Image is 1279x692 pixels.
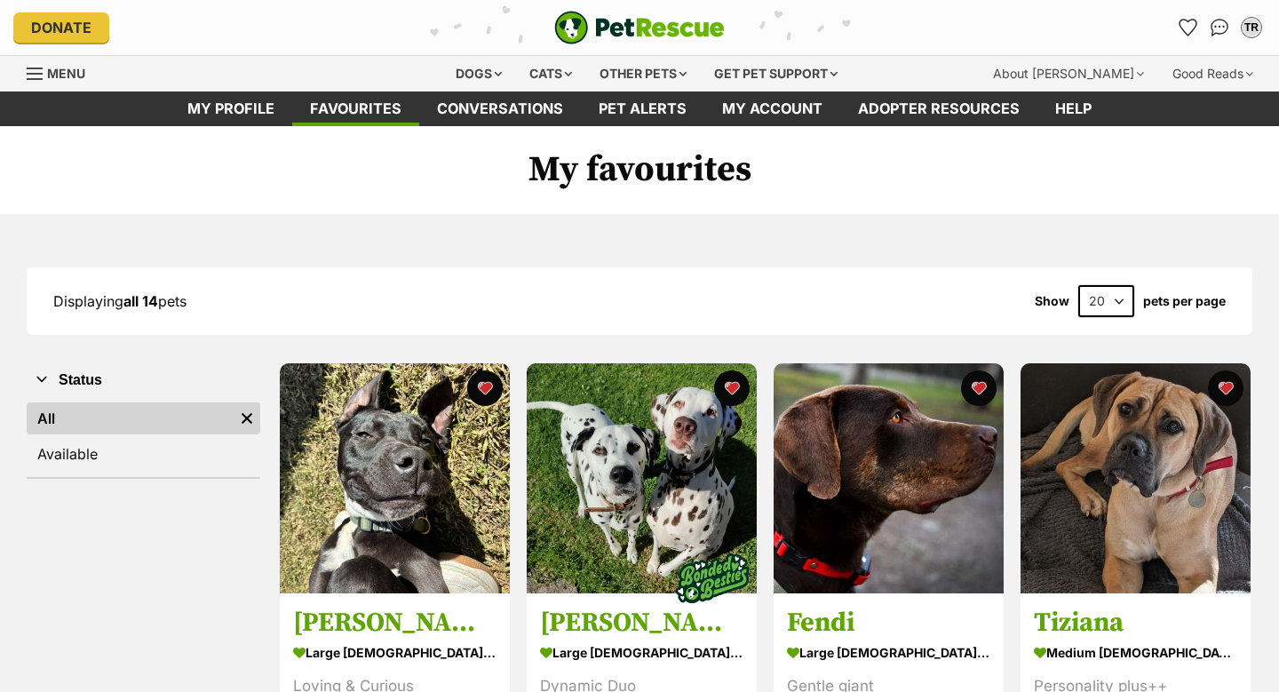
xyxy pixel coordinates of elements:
h3: Fendi [787,607,990,640]
a: Conversations [1205,13,1234,42]
label: pets per page [1143,294,1226,308]
img: Brosnan & DiCaprio [527,363,757,593]
img: chat-41dd97257d64d25036548639549fe6c8038ab92f7586957e7f3b1b290dea8141.svg [1211,19,1229,36]
span: Menu [47,66,85,81]
h3: [PERSON_NAME] & [PERSON_NAME] [540,607,743,640]
h3: Tiziana [1034,607,1237,640]
button: Status [27,369,260,392]
div: Status [27,399,260,477]
img: logo-e224e6f780fb5917bec1dbf3a21bbac754714ae5b6737aabdf751b685950b380.svg [554,11,725,44]
a: Favourites [1173,13,1202,42]
img: Fendi [774,363,1004,593]
a: Available [27,438,260,470]
a: Help [1037,91,1109,126]
a: Pet alerts [581,91,704,126]
button: favourite [467,370,503,406]
div: Get pet support [702,56,850,91]
a: Menu [27,56,98,88]
button: favourite [1208,370,1243,406]
button: My account [1237,13,1266,42]
span: Show [1035,294,1069,308]
a: Donate [13,12,109,43]
div: Good Reads [1160,56,1266,91]
a: My profile [170,91,292,126]
a: PetRescue [554,11,725,44]
button: favourite [714,370,750,406]
a: Adopter resources [840,91,1037,126]
div: large [DEMOGRAPHIC_DATA] Dog [293,640,497,666]
h3: [PERSON_NAME] [293,607,497,640]
a: All [27,402,234,434]
div: Cats [517,56,584,91]
button: favourite [961,370,997,406]
div: Other pets [587,56,699,91]
span: Displaying pets [53,292,187,310]
a: Remove filter [234,402,260,434]
a: My account [704,91,840,126]
div: medium [DEMOGRAPHIC_DATA] Dog [1034,640,1237,666]
ul: Account quick links [1173,13,1266,42]
img: bonded besties [668,535,757,624]
a: Favourites [292,91,419,126]
div: large [DEMOGRAPHIC_DATA] Dog [787,640,990,666]
div: About [PERSON_NAME] [981,56,1156,91]
img: Billy [280,363,510,593]
div: TR [1243,19,1260,36]
img: Tiziana [1021,363,1251,593]
strong: all 14 [123,292,158,310]
div: Dogs [443,56,514,91]
a: conversations [419,91,581,126]
div: large [DEMOGRAPHIC_DATA] Dog [540,640,743,666]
